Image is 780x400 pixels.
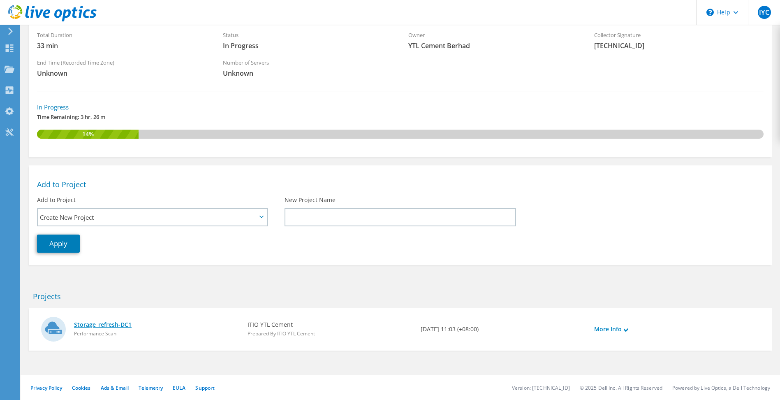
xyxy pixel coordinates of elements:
[30,384,62,391] a: Privacy Policy
[72,384,91,391] a: Cookies
[706,9,714,16] svg: \n
[223,41,392,50] span: In Progress
[594,325,628,334] a: More Info
[33,292,768,301] h2: Projects
[223,69,392,78] span: Unknown
[173,384,185,391] a: EULA
[285,196,336,204] label: New Project Name
[101,384,129,391] a: Ads & Email
[74,330,116,337] span: Performance Scan
[139,384,163,391] a: Telemetry
[421,325,479,334] b: [DATE] 11:03 (+08:00)
[512,384,570,391] li: Version: [TECHNICAL_ID]
[248,320,315,329] b: ITIO YTL Cement
[37,235,80,253] a: Apply
[758,6,771,19] span: IYC
[672,384,770,391] li: Powered by Live Optics, a Dell Technology
[37,69,206,78] span: Unknown
[223,58,392,67] label: Number of Servers
[408,31,578,39] label: Owner
[195,384,215,391] a: Support
[594,31,764,39] label: Collector Signature
[223,31,392,39] label: Status
[37,180,764,189] h2: Add to Project
[37,31,206,39] label: Total Duration
[40,212,257,222] span: Create New Project
[408,41,578,50] span: YTL Cement Berhad
[37,41,206,50] span: 33 min
[580,384,662,391] li: © 2025 Dell Inc. All Rights Reserved
[248,330,315,337] span: Prepared By ITIO YTL Cement
[37,130,139,139] div: 14%
[37,196,76,204] label: Add to Project
[37,102,764,112] h3: In Progress
[74,320,239,329] a: Storage_refresh-DC1
[37,58,206,67] label: End Time (Recorded Time Zone)
[37,112,764,121] span: Time Remaining: 3 hr, 26 m
[594,41,764,50] span: [TECHNICAL_ID]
